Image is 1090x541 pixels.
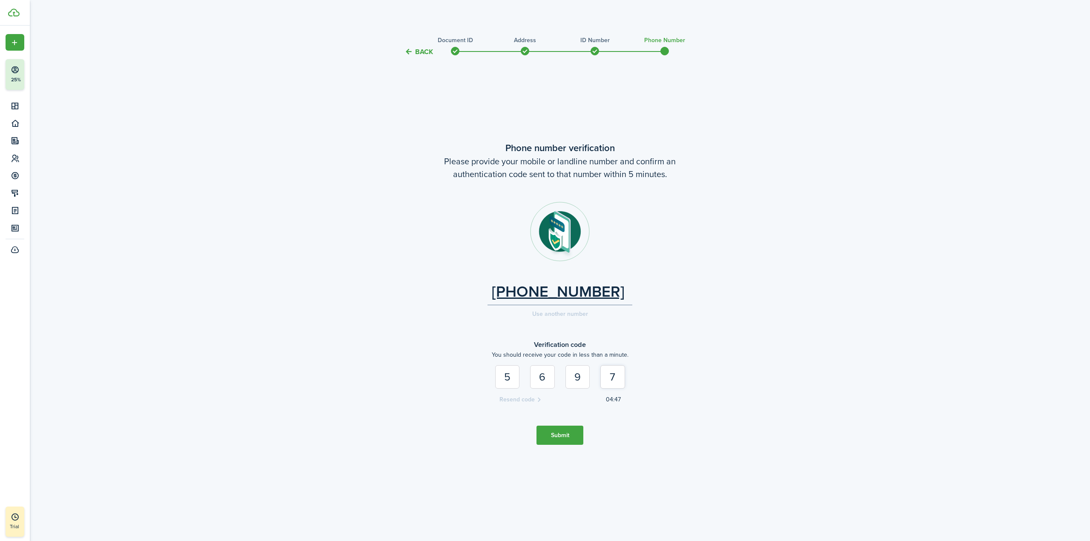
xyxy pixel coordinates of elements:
button: Back [404,47,433,56]
img: Phone nexmo step [530,202,590,261]
p: You should receive your code in less than a minute. [488,350,632,359]
button: 25% [6,59,76,90]
a: [PHONE_NUMBER] [492,283,625,301]
p: Trial [10,523,44,530]
h3: ID Number [580,36,610,45]
img: TenantCloud [8,9,20,17]
p: 25% [11,76,21,83]
h3: Verification code [488,340,632,350]
h3: Phone Number [644,36,685,45]
wizard-step-header-description: Please provide your mobile or landline number and confirm an authentication code sent to that num... [381,155,739,180]
h3: Document ID [438,36,473,45]
div: 04:47 [606,395,621,405]
h3: Address [514,36,536,45]
a: Trial [6,507,24,537]
wizard-step-header-title: Phone number verification [381,141,739,155]
button: Open menu [6,34,24,51]
button: Submit [536,426,583,445]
